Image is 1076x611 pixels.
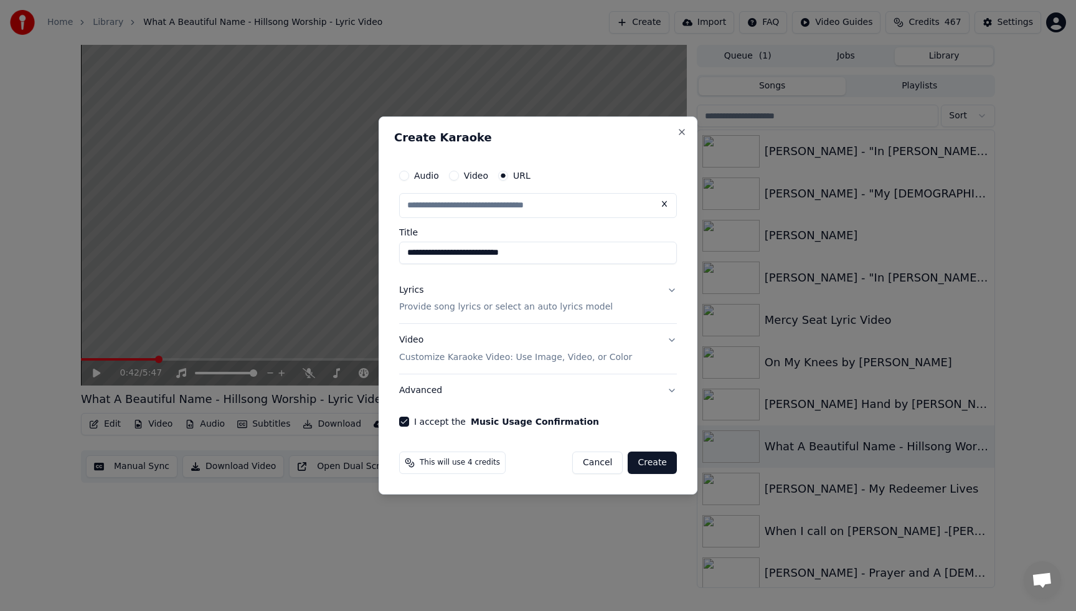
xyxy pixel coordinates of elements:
[572,452,623,474] button: Cancel
[414,417,599,426] label: I accept the
[399,374,677,407] button: Advanced
[399,324,677,374] button: VideoCustomize Karaoke Video: Use Image, Video, or Color
[628,452,677,474] button: Create
[399,228,677,237] label: Title
[399,301,613,314] p: Provide song lyrics or select an auto lyrics model
[399,351,632,364] p: Customize Karaoke Video: Use Image, Video, or Color
[464,171,488,180] label: Video
[513,171,531,180] label: URL
[399,284,423,296] div: Lyrics
[399,274,677,324] button: LyricsProvide song lyrics or select an auto lyrics model
[394,132,682,143] h2: Create Karaoke
[399,334,632,364] div: Video
[414,171,439,180] label: Audio
[471,417,599,426] button: I accept the
[420,458,500,468] span: This will use 4 credits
